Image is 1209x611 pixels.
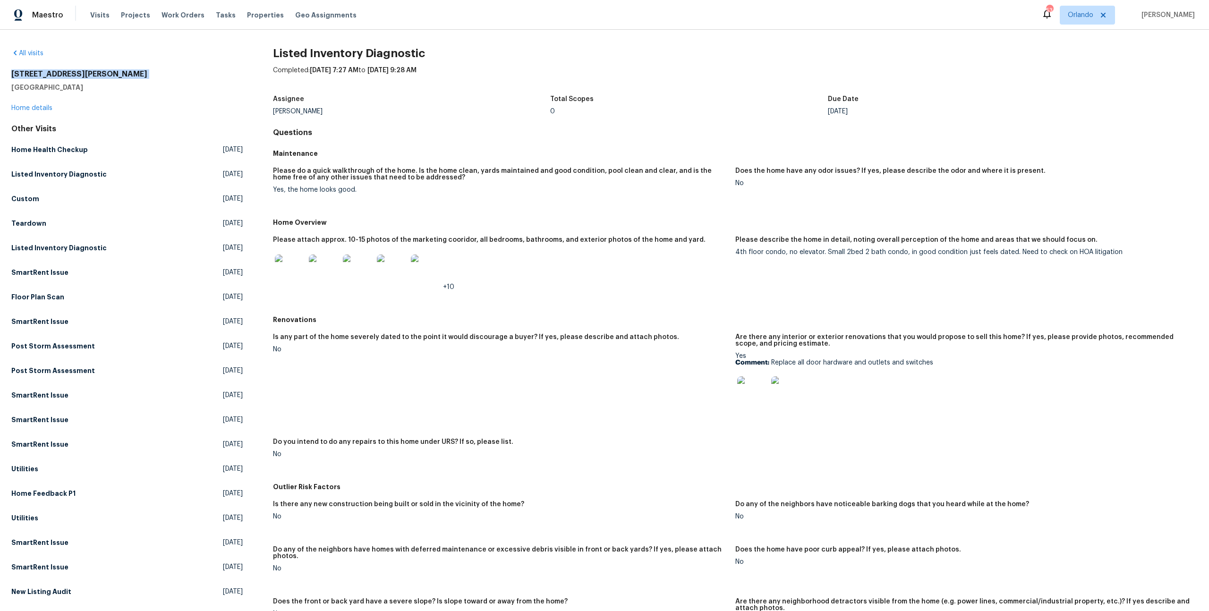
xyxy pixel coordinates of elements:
[735,249,1190,255] div: 4th floor condo, no elevator. Small 2bed 2 bath condo, in good condition just feels dated. Need t...
[11,415,68,424] h5: SmartRent Issue
[550,108,828,115] div: 0
[273,108,551,115] div: [PERSON_NAME]
[11,145,88,154] h5: Home Health Checkup
[223,341,243,351] span: [DATE]
[223,170,243,179] span: [DATE]
[11,215,243,232] a: Teardown[DATE]
[11,485,243,502] a: Home Feedback P1[DATE]
[735,180,1190,187] div: No
[11,141,243,158] a: Home Health Checkup[DATE]
[273,187,728,193] div: Yes, the home looks good.
[11,166,243,183] a: Listed Inventory Diagnostic[DATE]
[90,10,110,20] span: Visits
[735,237,1098,243] h5: Please describe the home in detail, noting overall perception of the home and areas that we shoul...
[223,243,243,253] span: [DATE]
[11,387,243,404] a: SmartRent Issue[DATE]
[11,411,243,428] a: SmartRent Issue[DATE]
[735,513,1190,520] div: No
[223,268,243,277] span: [DATE]
[1046,6,1053,15] div: 53
[11,509,243,526] a: Utilities[DATE]
[735,359,1190,366] p: Replace all door hardware and outlets and switches
[11,292,64,302] h5: Floor Plan Scan
[735,334,1190,347] h5: Are there any interior or exterior renovations that you would propose to sell this home? If yes, ...
[273,451,728,458] div: No
[11,264,243,281] a: SmartRent Issue[DATE]
[223,219,243,228] span: [DATE]
[310,67,358,74] span: [DATE] 7:27 AM
[11,362,243,379] a: Post Storm Assessment[DATE]
[273,346,728,353] div: No
[223,538,243,547] span: [DATE]
[223,194,243,204] span: [DATE]
[273,482,1198,492] h5: Outlier Risk Factors
[11,587,71,596] h5: New Listing Audit
[11,534,243,551] a: SmartRent Issue[DATE]
[11,338,243,355] a: Post Storm Assessment[DATE]
[273,49,1198,58] h2: Listed Inventory Diagnostic
[273,598,568,605] h5: Does the front or back yard have a severe slope? Is slope toward or away from the home?
[223,292,243,302] span: [DATE]
[273,565,728,572] div: No
[11,489,76,498] h5: Home Feedback P1
[121,10,150,20] span: Projects
[223,366,243,375] span: [DATE]
[273,168,728,181] h5: Please do a quick walkthrough of the home. Is the home clean, yards maintained and good condition...
[11,124,243,134] div: Other Visits
[223,513,243,523] span: [DATE]
[11,436,243,453] a: SmartRent Issue[DATE]
[11,219,46,228] h5: Teardown
[11,559,243,576] a: SmartRent Issue[DATE]
[11,317,68,326] h5: SmartRent Issue
[11,170,107,179] h5: Listed Inventory Diagnostic
[11,341,95,351] h5: Post Storm Assessment
[223,464,243,474] span: [DATE]
[273,546,728,560] h5: Do any of the neighbors have homes with deferred maintenance or excessive debris visible in front...
[223,489,243,498] span: [DATE]
[1138,10,1195,20] span: [PERSON_NAME]
[273,513,728,520] div: No
[273,334,679,340] h5: Is any part of the home severely dated to the point it would discourage a buyer? If yes, please d...
[443,284,454,290] span: +10
[11,513,38,523] h5: Utilities
[223,145,243,154] span: [DATE]
[273,96,304,102] h5: Assignee
[735,546,961,553] h5: Does the home have poor curb appeal? If yes, please attach photos.
[273,237,706,243] h5: Please attach approx. 10-15 photos of the marketing cooridor, all bedrooms, bathrooms, and exteri...
[367,67,417,74] span: [DATE] 9:28 AM
[735,501,1029,508] h5: Do any of the neighbors have noticeable barking dogs that you heard while at the home?
[223,587,243,596] span: [DATE]
[11,464,38,474] h5: Utilities
[11,390,68,400] h5: SmartRent Issue
[162,10,204,20] span: Work Orders
[223,390,243,400] span: [DATE]
[273,315,1198,324] h5: Renovations
[32,10,63,20] span: Maestro
[273,218,1198,227] h5: Home Overview
[273,66,1198,90] div: Completed: to
[11,583,243,600] a: New Listing Audit[DATE]
[11,366,95,375] h5: Post Storm Assessment
[223,317,243,326] span: [DATE]
[11,83,243,92] h5: [GEOGRAPHIC_DATA]
[11,194,39,204] h5: Custom
[735,168,1046,174] h5: Does the home have any odor issues? If yes, please describe the odor and where it is present.
[11,440,68,449] h5: SmartRent Issue
[550,96,594,102] h5: Total Scopes
[828,108,1106,115] div: [DATE]
[11,460,243,477] a: Utilities[DATE]
[273,128,1198,137] h4: Questions
[735,359,769,366] b: Comment:
[223,440,243,449] span: [DATE]
[11,243,107,253] h5: Listed Inventory Diagnostic
[273,501,524,508] h5: Is there any new construction being built or sold in the vicinity of the home?
[216,12,236,18] span: Tasks
[11,105,52,111] a: Home details
[11,268,68,277] h5: SmartRent Issue
[295,10,357,20] span: Geo Assignments
[223,415,243,424] span: [DATE]
[11,190,243,207] a: Custom[DATE]
[11,239,243,256] a: Listed Inventory Diagnostic[DATE]
[1068,10,1093,20] span: Orlando
[11,313,243,330] a: SmartRent Issue[DATE]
